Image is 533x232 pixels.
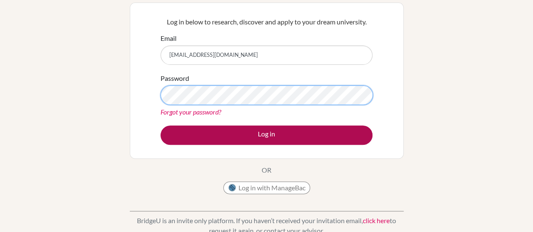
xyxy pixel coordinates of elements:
[363,216,390,224] a: click here
[161,108,221,116] a: Forgot your password?
[262,165,271,175] p: OR
[161,17,372,27] p: Log in below to research, discover and apply to your dream university.
[161,33,177,43] label: Email
[161,73,189,83] label: Password
[223,181,310,194] button: Log in with ManageBac
[161,125,372,145] button: Log in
